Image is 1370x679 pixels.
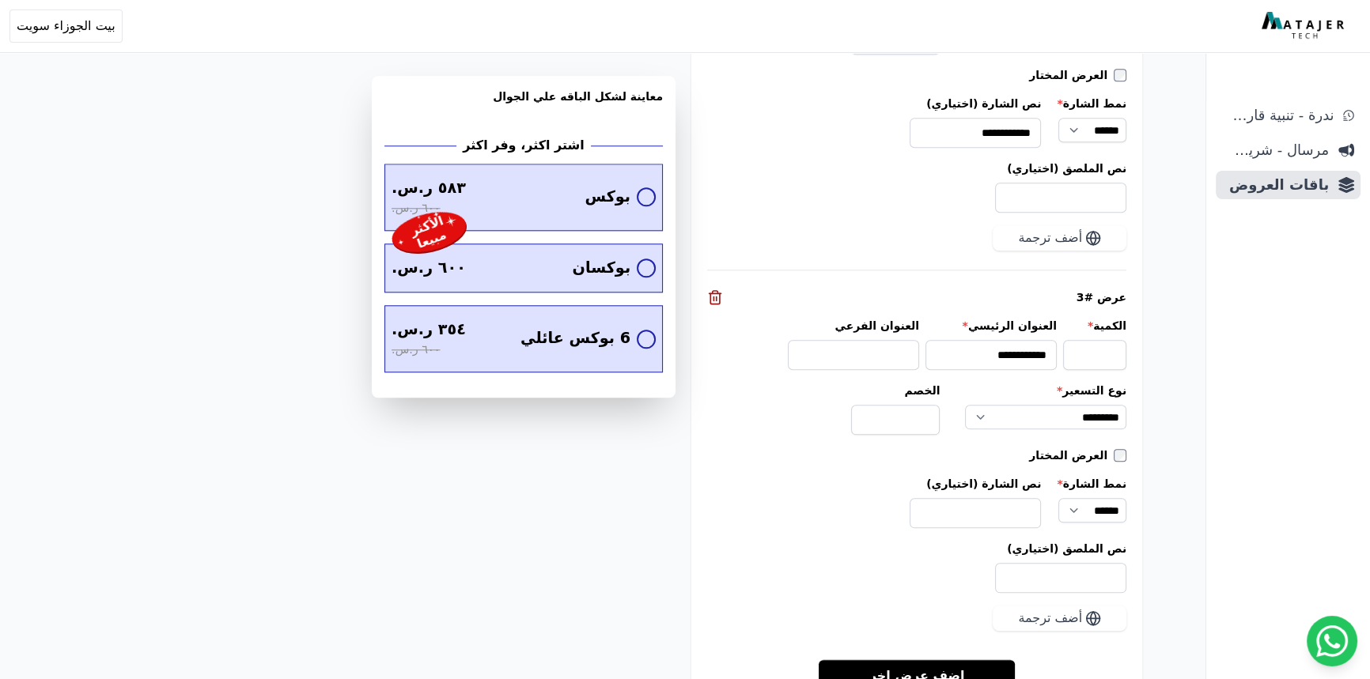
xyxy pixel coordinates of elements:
[910,476,1041,492] label: نص الشارة (اختياري)
[1063,318,1126,334] label: الكمية
[573,257,631,280] span: بوكسان
[1222,104,1334,126] span: ندرة - تنبية قارب علي النفاذ
[993,605,1126,631] button: أضف ترجمة
[392,341,440,359] span: ٦٠٠ ر.س.
[1029,447,1114,463] label: العرض المختار
[1262,12,1348,40] img: MatajerTech Logo
[1018,609,1082,628] span: أضف ترجمة
[463,136,584,155] h2: اشتر اكثر، وفر اكثر
[707,541,1126,556] label: نص الملصق (اختياري)
[1029,67,1114,83] label: العرض المختار
[707,289,1126,305] div: عرض #3
[1018,228,1082,247] span: أضف ترجمة
[392,200,440,217] span: ٦٠٠ ر.س.
[910,96,1041,111] label: نص الشارة (اختياري)
[925,318,1057,334] label: العنوان الرئيسي
[520,327,630,350] span: 6 بوكس عائلي
[392,319,466,341] span: ٣٥٤ ر.س.
[392,257,466,280] span: ٦٠٠ ر.س.
[1222,174,1329,196] span: باقات العروض
[788,318,919,334] label: العنوان الفرعي
[1222,139,1329,161] span: مرسال - شريط دعاية
[993,225,1126,251] button: أضف ترجمة
[965,383,1126,398] label: نوع التسعير
[9,9,123,43] button: بيت الجوزاء سويت
[1057,96,1126,111] label: نمط الشارة
[585,186,630,209] span: بوكس
[17,17,115,36] span: بيت الجوزاء سويت
[707,160,1126,176] label: نص الملصق (اختياري)
[384,89,663,123] h3: معاينة لشكل الباقه علي الجوال
[1057,476,1126,492] label: نمط الشارة
[392,177,466,200] span: ٥٨٣ ر.س.
[406,213,453,253] div: الأكثر مبيعا
[851,383,940,398] label: الخصم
